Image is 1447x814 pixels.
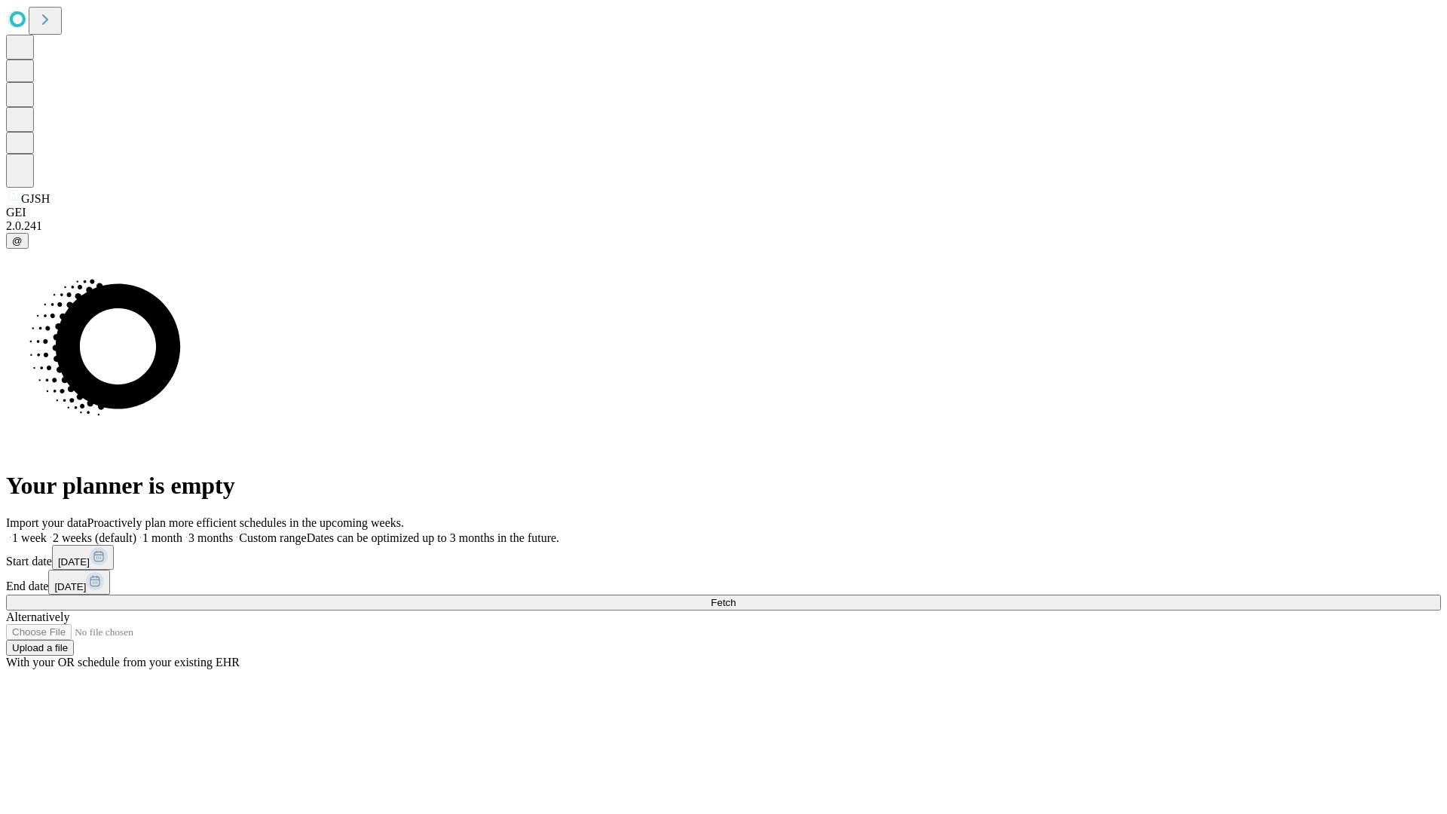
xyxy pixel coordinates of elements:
span: Proactively plan more efficient schedules in the upcoming weeks. [87,516,404,529]
span: Import your data [6,516,87,529]
span: Alternatively [6,610,69,623]
span: [DATE] [58,556,90,568]
span: 1 month [142,531,182,544]
span: 2 weeks (default) [53,531,136,544]
span: 3 months [188,531,233,544]
button: @ [6,233,29,249]
span: With your OR schedule from your existing EHR [6,656,240,669]
span: Fetch [711,597,736,608]
button: [DATE] [48,570,110,595]
button: Upload a file [6,640,74,656]
span: Dates can be optimized up to 3 months in the future. [307,531,559,544]
div: 2.0.241 [6,219,1441,233]
span: [DATE] [54,581,86,592]
div: End date [6,570,1441,595]
div: Start date [6,545,1441,570]
div: GEI [6,206,1441,219]
h1: Your planner is empty [6,472,1441,500]
span: 1 week [12,531,47,544]
span: GJSH [21,192,50,205]
span: @ [12,235,23,246]
button: Fetch [6,595,1441,610]
span: Custom range [239,531,306,544]
button: [DATE] [52,545,114,570]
